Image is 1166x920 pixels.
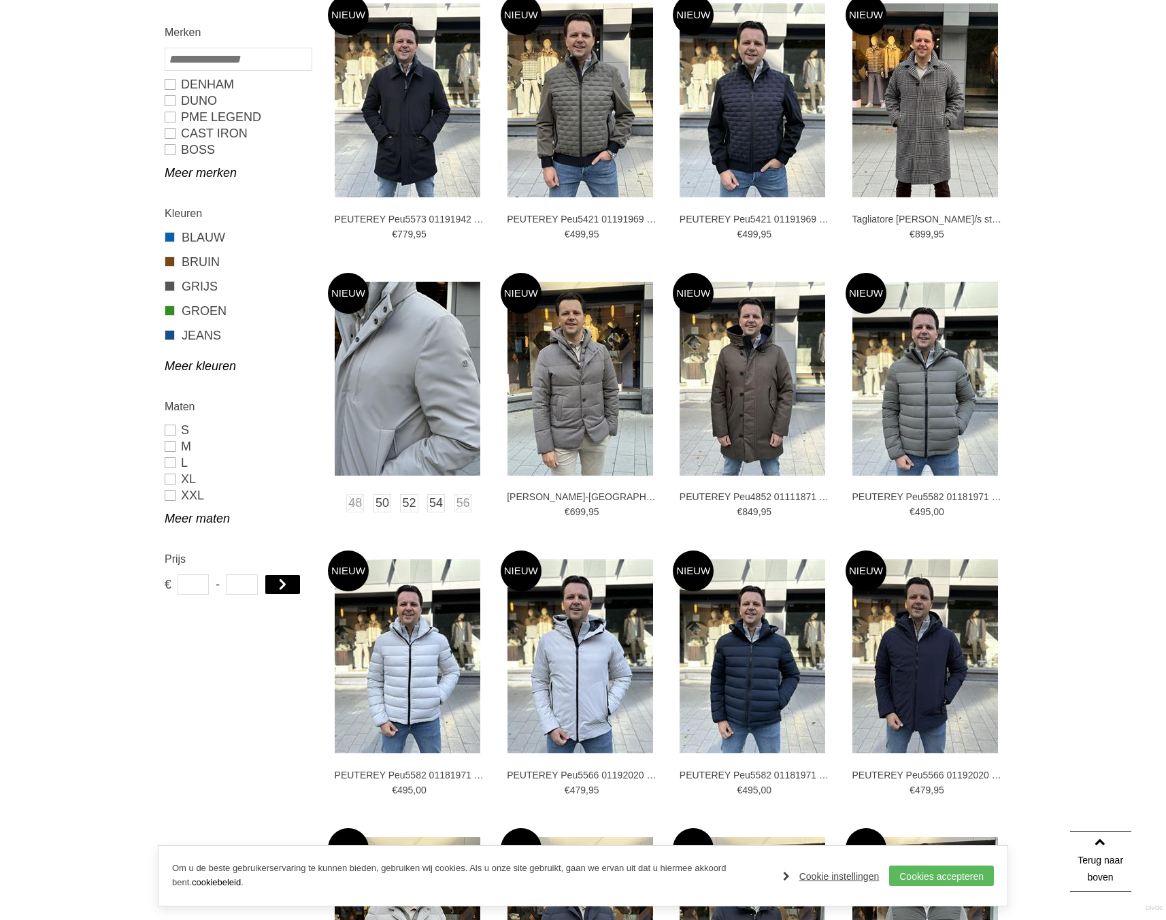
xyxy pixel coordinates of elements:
span: 95 [933,785,944,795]
span: , [586,506,588,517]
a: XL [165,471,311,487]
a: JEANS [165,327,311,344]
span: , [586,229,588,240]
img: PEUTEREY Peu5582 01181971 Jassen [335,559,480,753]
span: , [413,229,416,240]
a: Duno [165,93,311,109]
span: 95 [416,229,427,240]
span: € [392,785,397,795]
a: 50 [373,494,391,512]
span: 95 [761,229,772,240]
a: BOSS [165,142,311,158]
img: PEUTEREY Peu5421 01191969 Jassen [680,3,825,197]
a: Tagliatore [PERSON_NAME]/s st 610019 q [GEOGRAPHIC_DATA] [852,213,1001,225]
span: € [737,229,742,240]
span: 499 [570,229,586,240]
span: € [910,785,915,795]
span: 95 [588,229,599,240]
span: € [565,785,570,795]
span: € [392,229,397,240]
span: , [759,785,761,795]
a: PEUTEREY Peu5421 01191969 Jassen [507,213,656,225]
a: PEUTEREY Peu5566 01192020 Jassen [507,769,656,781]
span: , [586,785,588,795]
a: L [165,455,311,471]
a: CAST IRON [165,125,311,142]
span: , [931,506,933,517]
span: 95 [588,506,599,517]
a: S [165,422,311,438]
a: DENHAM [165,76,311,93]
span: 479 [570,785,586,795]
img: Duno Blake-torano 3l Jassen [335,282,480,476]
a: Meer merken [165,165,311,181]
img: Duno Bjorn-bolzano Jassen [507,282,653,476]
a: GROEN [165,302,311,320]
span: € [165,574,171,595]
span: € [910,506,915,517]
a: PEUTEREY Peu5582 01181971 [PERSON_NAME] [335,769,484,781]
span: € [910,229,915,240]
a: PME LEGEND [165,109,311,125]
span: , [931,229,933,240]
span: 95 [933,229,944,240]
a: Cookie instellingen [783,866,880,887]
span: 495 [397,785,413,795]
a: XXL [165,487,311,504]
span: , [759,229,761,240]
span: , [931,785,933,795]
span: 00 [761,785,772,795]
a: PEUTEREY Peu4852 01111871 Jassen [680,491,829,503]
span: 699 [570,506,586,517]
img: PEUTEREY Peu5582 01181971 Jassen [680,559,825,753]
h2: Maten [165,398,311,415]
img: PEUTEREY Peu4852 01111871 Jassen [680,282,825,476]
span: 849 [742,506,758,517]
a: PEUTEREY Peu5582 01181971 [PERSON_NAME] [852,491,1001,503]
a: PEUTEREY Peu5573 01191942 Jassen [335,213,484,225]
a: Meer kleuren [165,358,311,374]
a: 52 [400,494,418,512]
a: [PERSON_NAME]-[GEOGRAPHIC_DATA] Jassen [507,491,656,503]
img: PEUTEREY Peu5566 01192020 Jassen [852,559,998,753]
a: BLAUW [165,229,311,246]
a: M [165,438,311,455]
img: Tagliatore Salomons/s st 610019 q Jassen [852,3,998,197]
h2: Merken [165,24,311,41]
a: Terug naar boven [1070,831,1131,892]
h2: Prijs [165,551,311,568]
img: PEUTEREY Peu5573 01191942 Jassen [335,3,480,197]
a: BRUIN [165,253,311,271]
span: 00 [933,506,944,517]
img: PEUTEREY Peu5421 01191969 Jassen [507,3,653,197]
a: 54 [427,494,445,512]
a: Meer maten [165,510,311,527]
span: 495 [915,506,931,517]
h2: Kleuren [165,205,311,222]
span: - [216,574,219,595]
a: PEUTEREY Peu5582 01181971 [PERSON_NAME] [680,769,829,781]
span: € [737,506,742,517]
span: 95 [761,506,772,517]
span: 95 [588,785,599,795]
span: 499 [742,229,758,240]
a: Cookies accepteren [889,866,994,886]
img: PEUTEREY Peu5566 01192020 Jassen [507,559,653,753]
a: Divide [1146,900,1163,917]
a: PEUTEREY Peu5566 01192020 Jassen [852,769,1001,781]
p: Om u de beste gebruikerservaring te kunnen bieden, gebruiken wij cookies. Als u onze site gebruik... [172,861,769,890]
span: , [759,506,761,517]
span: 899 [915,229,931,240]
a: cookiebeleid [192,877,241,887]
span: 495 [742,785,758,795]
a: GRIJS [165,278,311,295]
span: € [565,506,570,517]
span: 479 [915,785,931,795]
span: € [565,229,570,240]
a: PEUTEREY Peu5421 01191969 Jassen [680,213,829,225]
span: 00 [416,785,427,795]
img: PEUTEREY Peu5582 01181971 Jassen [852,282,998,476]
span: € [737,785,742,795]
span: 779 [397,229,413,240]
span: , [413,785,416,795]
